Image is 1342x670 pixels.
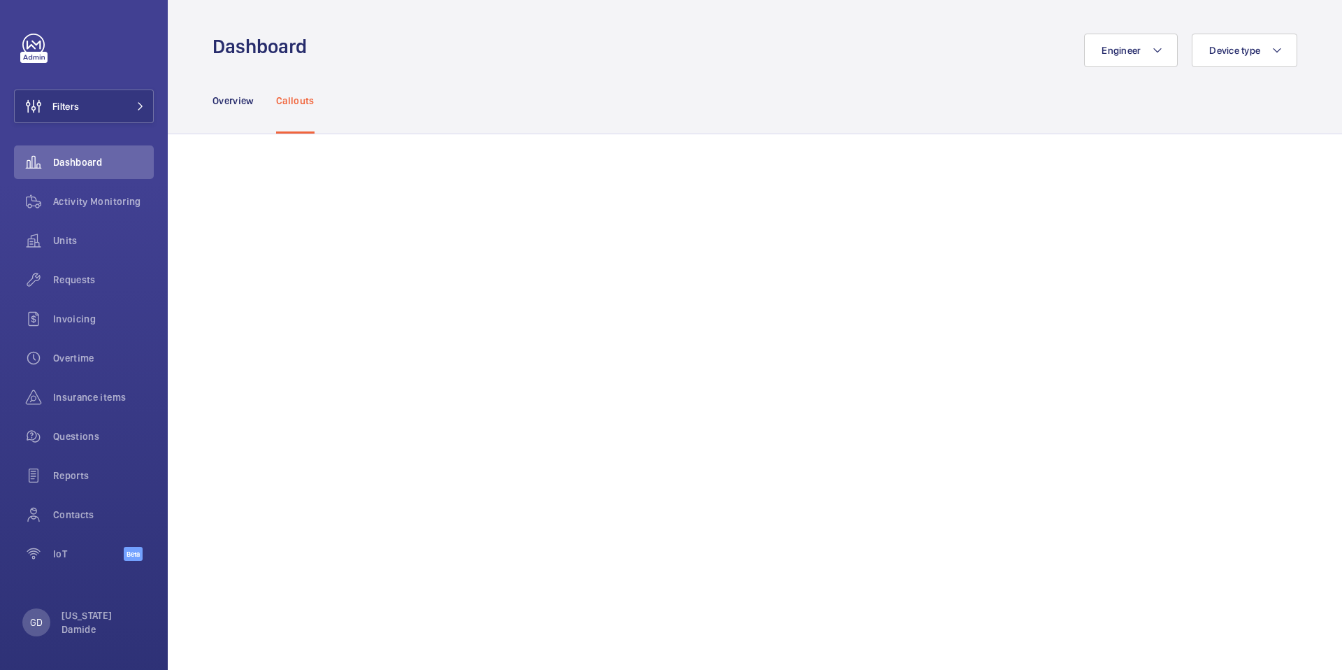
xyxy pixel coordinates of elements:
[53,273,154,287] span: Requests
[62,608,145,636] p: [US_STATE] Damide
[53,508,154,522] span: Contacts
[53,155,154,169] span: Dashboard
[124,547,143,561] span: Beta
[1192,34,1297,67] button: Device type
[53,469,154,483] span: Reports
[53,312,154,326] span: Invoicing
[30,615,43,629] p: GD
[52,99,79,113] span: Filters
[53,390,154,404] span: Insurance items
[53,351,154,365] span: Overtime
[1084,34,1178,67] button: Engineer
[1209,45,1260,56] span: Device type
[53,547,124,561] span: IoT
[212,94,254,108] p: Overview
[53,234,154,248] span: Units
[53,429,154,443] span: Questions
[14,90,154,123] button: Filters
[1102,45,1141,56] span: Engineer
[212,34,315,59] h1: Dashboard
[276,94,315,108] p: Callouts
[53,194,154,208] span: Activity Monitoring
